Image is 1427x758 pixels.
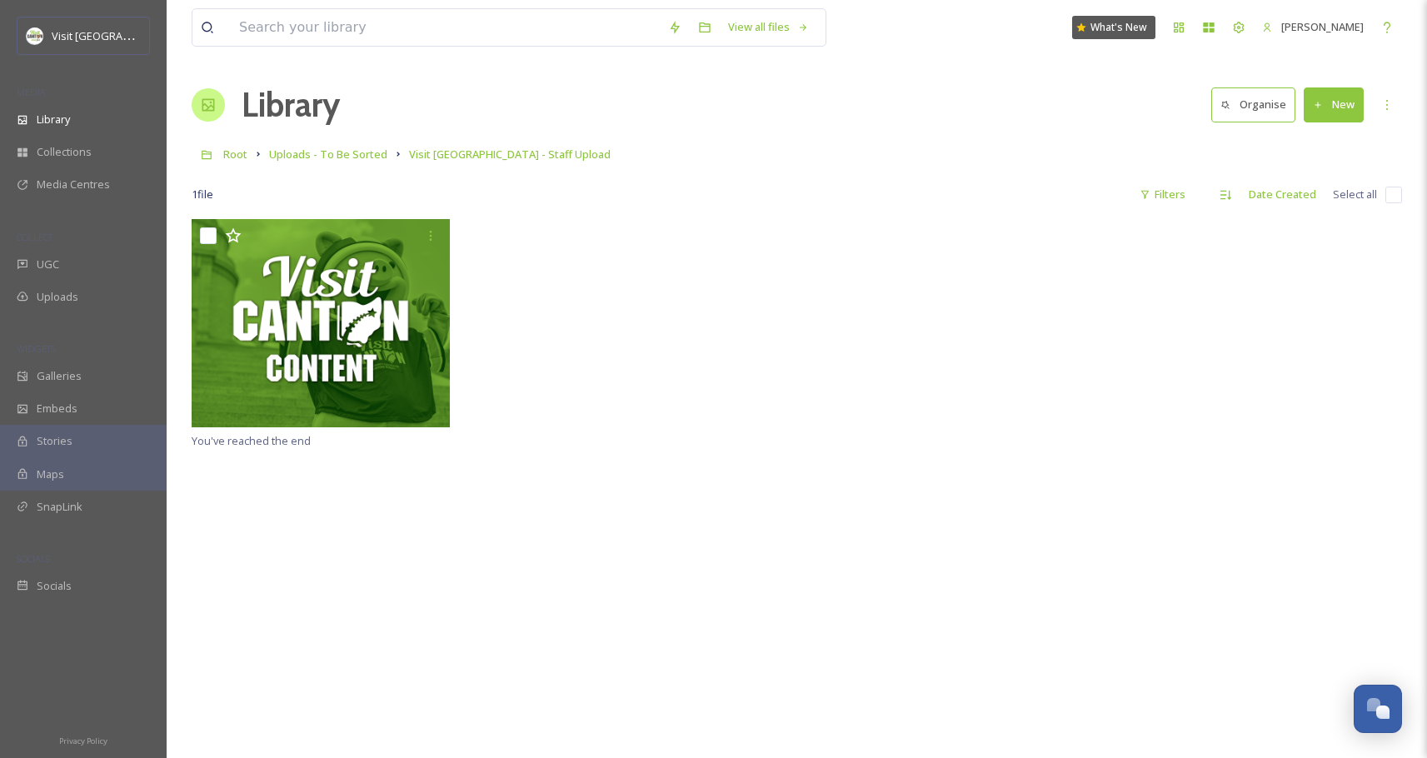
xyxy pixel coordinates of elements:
[1281,19,1364,34] span: [PERSON_NAME]
[59,730,107,750] a: Privacy Policy
[27,27,43,44] img: download.jpeg
[1240,178,1325,211] div: Date Created
[1131,178,1194,211] div: Filters
[37,401,77,416] span: Embeds
[223,144,247,164] a: Root
[37,144,92,160] span: Collections
[1333,187,1377,202] span: Select all
[1211,87,1304,122] a: Organise
[192,433,311,448] span: You've reached the end
[37,368,82,384] span: Galleries
[1354,685,1402,733] button: Open Chat
[242,80,340,130] a: Library
[192,219,450,427] img: visit canton canton.png
[1304,87,1364,122] button: New
[1254,11,1372,43] a: [PERSON_NAME]
[409,147,611,162] span: Visit [GEOGRAPHIC_DATA] - Staff Upload
[37,177,110,192] span: Media Centres
[720,11,817,43] a: View all files
[269,147,387,162] span: Uploads - To Be Sorted
[37,499,82,515] span: SnapLink
[269,144,387,164] a: Uploads - To Be Sorted
[52,27,181,43] span: Visit [GEOGRAPHIC_DATA]
[192,187,213,202] span: 1 file
[37,466,64,482] span: Maps
[17,231,52,243] span: COLLECT
[37,257,59,272] span: UGC
[17,86,46,98] span: MEDIA
[59,736,107,746] span: Privacy Policy
[231,9,660,46] input: Search your library
[37,112,70,127] span: Library
[409,144,611,164] a: Visit [GEOGRAPHIC_DATA] - Staff Upload
[37,578,72,594] span: Socials
[37,289,78,305] span: Uploads
[1211,87,1295,122] button: Organise
[17,342,55,355] span: WIDGETS
[37,433,72,449] span: Stories
[17,552,50,565] span: SOCIALS
[223,147,247,162] span: Root
[1072,16,1155,39] a: What's New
